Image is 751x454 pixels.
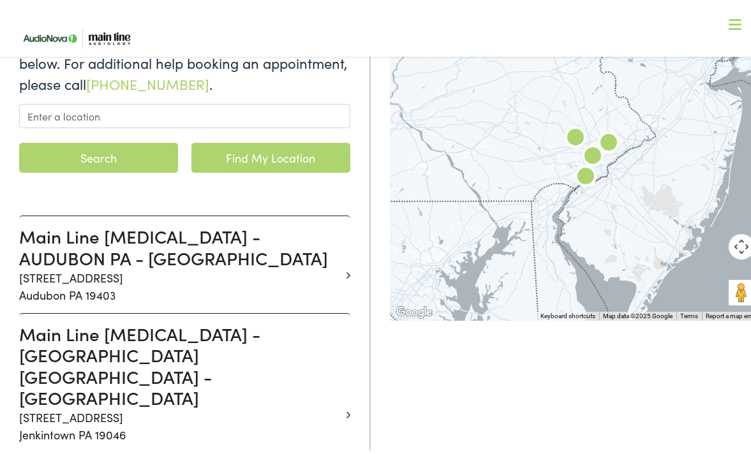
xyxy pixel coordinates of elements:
button: Keyboard shortcuts [540,309,595,318]
a: Terms (opens in new tab) [680,310,698,317]
p: [STREET_ADDRESS] Jenkintown PA 19046 [19,406,341,441]
a: Main Line [MEDICAL_DATA] - [GEOGRAPHIC_DATA] [GEOGRAPHIC_DATA] - [GEOGRAPHIC_DATA] [STREET_ADDRES... [19,321,341,441]
button: Search [19,140,178,170]
a: Find My Location [191,140,350,170]
p: Enter your address or select a clinic from the list below. For additional help booking an appoint... [19,29,350,92]
a: Open this area in Google Maps (opens a new window) [393,302,435,318]
input: Enter a location [19,101,350,126]
p: [STREET_ADDRESS] Audubon PA 19403 [19,267,341,301]
a: What We Offer [25,51,745,91]
a: [PHONE_NUMBER] [86,71,209,91]
a: Main Line [MEDICAL_DATA] - AUDUBON PA - [GEOGRAPHIC_DATA] [STREET_ADDRESS]Audubon PA 19403 [19,223,341,300]
h3: Main Line [MEDICAL_DATA] - [GEOGRAPHIC_DATA] [GEOGRAPHIC_DATA] - [GEOGRAPHIC_DATA] [19,321,341,406]
img: Google [393,302,435,318]
h3: Main Line [MEDICAL_DATA] - AUDUBON PA - [GEOGRAPHIC_DATA] [19,223,341,266]
span: Map data ©2025 Google [603,310,673,317]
